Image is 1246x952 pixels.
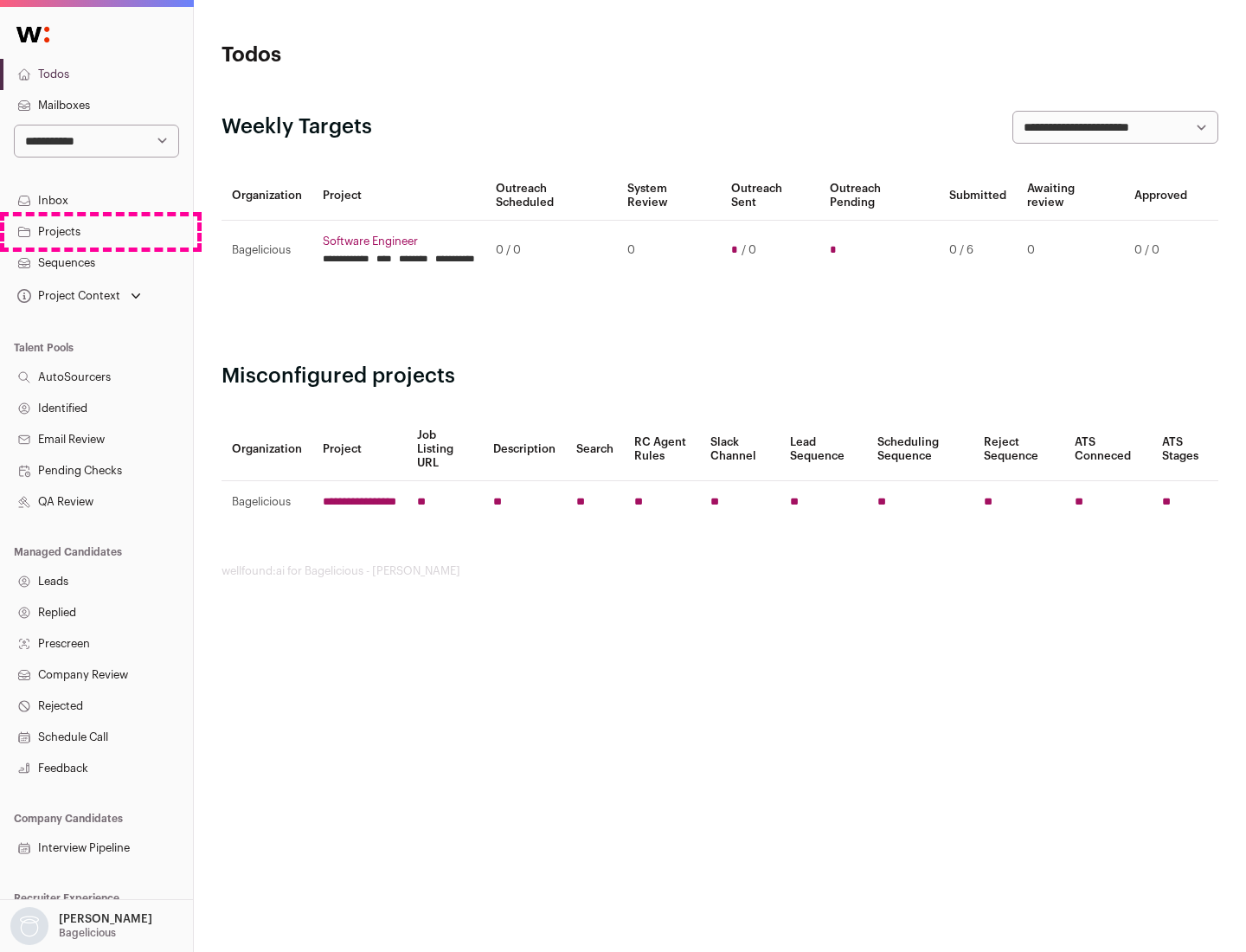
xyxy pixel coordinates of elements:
h1: Todos [222,42,554,69]
p: [PERSON_NAME] [59,912,152,926]
button: Open dropdown [7,907,156,945]
img: Wellfound [7,17,59,52]
th: System Review [617,171,720,221]
th: Scheduling Sequence [867,418,973,481]
th: Description [483,418,566,481]
td: 0 / 6 [939,221,1017,280]
footer: wellfound:ai for Bagelicious - [PERSON_NAME] [222,564,1218,578]
span: / 0 [742,243,756,257]
td: Bagelicious [222,221,312,280]
th: Organization [222,418,312,481]
th: RC Agent Rules [624,418,699,481]
th: Project [312,171,485,221]
a: Software Engineer [323,235,475,248]
th: Reject Sequence [973,418,1065,481]
th: ATS Stages [1152,418,1218,481]
td: 0 / 0 [1124,221,1198,280]
th: Project [312,418,407,481]
th: Job Listing URL [407,418,483,481]
th: Lead Sequence [780,418,867,481]
td: 0 [1017,221,1124,280]
img: nopic.png [10,907,48,945]
div: Project Context [14,289,120,303]
th: Outreach Sent [721,171,820,221]
th: Outreach Pending [819,171,938,221]
p: Bagelicious [59,926,116,940]
th: Slack Channel [700,418,780,481]
th: ATS Conneced [1064,418,1151,481]
td: Bagelicious [222,481,312,524]
th: Submitted [939,171,1017,221]
th: Awaiting review [1017,171,1124,221]
th: Search [566,418,624,481]
button: Open dropdown [14,284,145,308]
td: 0 [617,221,720,280]
td: 0 / 0 [485,221,617,280]
th: Organization [222,171,312,221]
th: Outreach Scheduled [485,171,617,221]
h2: Misconfigured projects [222,363,1218,390]
h2: Weekly Targets [222,113,372,141]
th: Approved [1124,171,1198,221]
